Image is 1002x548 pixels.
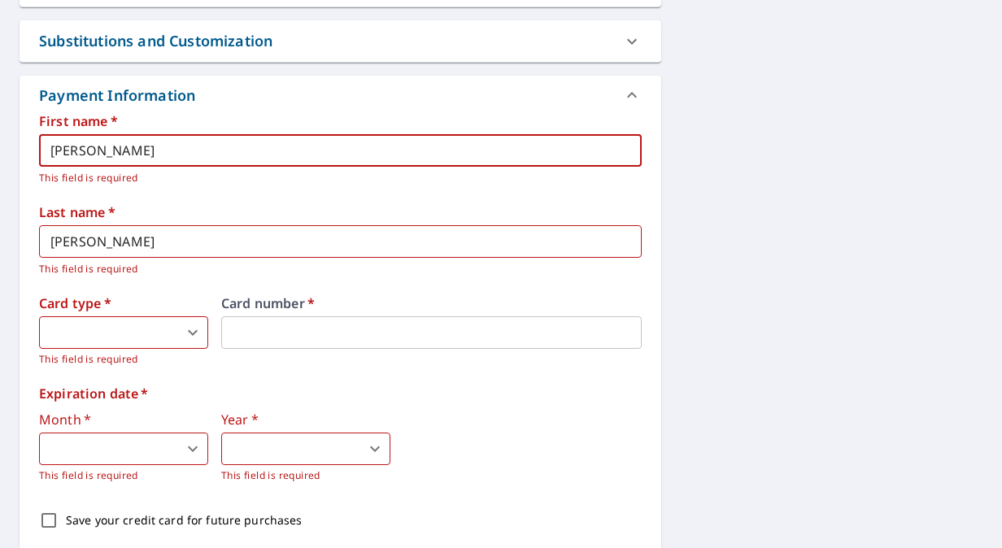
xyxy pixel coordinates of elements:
[221,433,390,465] div: ​
[39,30,272,52] div: Substitutions and Customization
[20,20,661,62] div: Substitutions and Customization
[66,511,303,528] p: Save your credit card for future purchases
[20,76,661,115] div: Payment Information
[221,468,390,484] p: This field is required
[39,115,642,128] label: First name
[39,316,208,349] div: ​
[39,261,630,277] p: This field is required
[39,413,208,426] label: Month
[39,170,630,186] p: This field is required
[39,387,642,400] label: Expiration date
[39,297,208,310] label: Card type
[221,413,390,426] label: Year
[221,316,642,349] iframe: secure payment field
[39,85,202,107] div: Payment Information
[221,297,642,310] label: Card number
[39,433,208,465] div: ​
[39,206,642,219] label: Last name
[39,351,208,368] p: This field is required
[39,468,208,484] p: This field is required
